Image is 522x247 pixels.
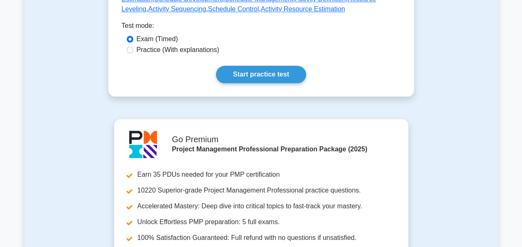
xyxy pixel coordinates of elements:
label: Practice (With explanations) [137,45,219,55]
a: Schedule Control [208,5,259,12]
div: Test mode: [122,21,401,34]
a: Activity Sequencing [148,5,206,12]
label: Exam (Timed) [137,34,178,44]
a: Start practice test [216,66,306,83]
a: Activity Resource Estimation [261,5,345,12]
